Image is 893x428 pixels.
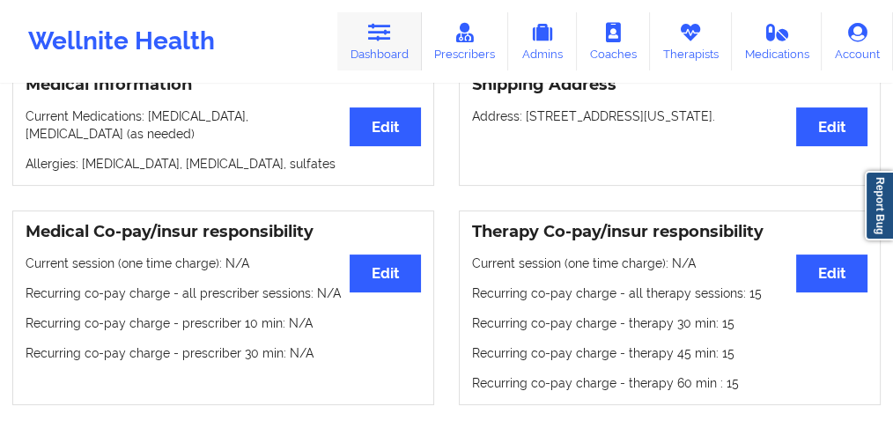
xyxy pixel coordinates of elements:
[26,222,421,242] h3: Medical Co-pay/insur responsibility
[472,222,867,242] h3: Therapy Co-pay/insur responsibility
[732,12,823,70] a: Medications
[26,155,421,173] p: Allergies: [MEDICAL_DATA], [MEDICAL_DATA], sulfates
[796,255,867,292] button: Edit
[26,75,421,95] h3: Medical Information
[350,255,421,292] button: Edit
[650,12,732,70] a: Therapists
[26,284,421,302] p: Recurring co-pay charge - all prescriber sessions : N/A
[865,171,893,240] a: Report Bug
[337,12,422,70] a: Dashboard
[26,314,421,332] p: Recurring co-pay charge - prescriber 10 min : N/A
[422,12,509,70] a: Prescribers
[472,255,867,272] p: Current session (one time charge): N/A
[350,107,421,145] button: Edit
[472,344,867,362] p: Recurring co-pay charge - therapy 45 min : 15
[26,255,421,272] p: Current session (one time charge): N/A
[472,374,867,392] p: Recurring co-pay charge - therapy 60 min : 15
[577,12,650,70] a: Coaches
[508,12,577,70] a: Admins
[26,344,421,362] p: Recurring co-pay charge - prescriber 30 min : N/A
[472,107,867,125] p: Address: [STREET_ADDRESS][US_STATE].
[472,284,867,302] p: Recurring co-pay charge - all therapy sessions : 15
[472,75,867,95] h3: Shipping Address
[796,107,867,145] button: Edit
[26,107,421,143] p: Current Medications: [MEDICAL_DATA], [MEDICAL_DATA] (as needed)
[822,12,893,70] a: Account
[472,314,867,332] p: Recurring co-pay charge - therapy 30 min : 15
